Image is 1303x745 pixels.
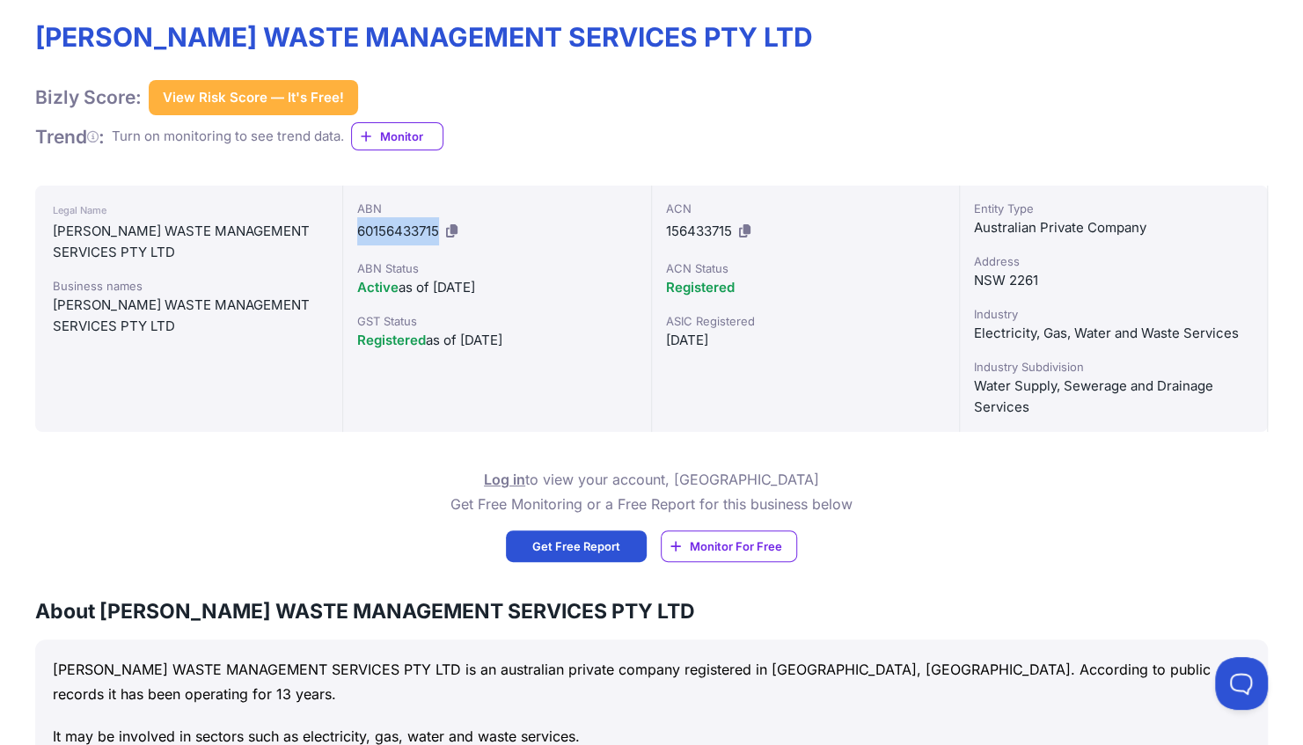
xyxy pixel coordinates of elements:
[35,21,813,53] h1: [PERSON_NAME] WASTE MANAGEMENT SERVICES PTY LTD
[1215,657,1268,710] iframe: Toggle Customer Support
[666,200,945,217] div: ACN
[690,537,782,555] span: Monitor For Free
[666,312,945,330] div: ASIC Registered
[53,277,325,295] div: Business names
[112,127,344,147] div: Turn on monitoring to see trend data.
[380,128,443,145] span: Monitor
[974,217,1253,238] div: Australian Private Company
[974,270,1253,291] div: NSW 2261
[484,471,525,488] a: Log in
[53,657,1250,706] p: [PERSON_NAME] WASTE MANAGEMENT SERVICES PTY LTD is an australian private company registered in [G...
[974,358,1253,376] div: Industry Subdivision
[666,279,735,296] span: Registered
[532,537,620,555] span: Get Free Report
[53,221,325,263] div: [PERSON_NAME] WASTE MANAGEMENT SERVICES PTY LTD
[506,530,647,562] a: Get Free Report
[357,223,439,239] span: 60156433715
[35,597,1268,625] h3: About [PERSON_NAME] WASTE MANAGEMENT SERVICES PTY LTD
[53,200,325,221] div: Legal Name
[357,330,636,351] div: as of [DATE]
[53,295,325,337] div: [PERSON_NAME] WASTE MANAGEMENT SERVICES PTY LTD
[357,259,636,277] div: ABN Status
[450,467,853,516] p: to view your account, [GEOGRAPHIC_DATA] Get Free Monitoring or a Free Report for this business below
[35,85,142,109] h1: Bizly Score:
[661,530,797,562] a: Monitor For Free
[351,122,443,150] a: Monitor
[357,332,426,348] span: Registered
[974,200,1253,217] div: Entity Type
[666,223,732,239] span: 156433715
[357,200,636,217] div: ABN
[149,80,358,115] button: View Risk Score — It's Free!
[974,305,1253,323] div: Industry
[974,376,1253,418] div: Water Supply, Sewerage and Drainage Services
[666,259,945,277] div: ACN Status
[357,279,399,296] span: Active
[357,312,636,330] div: GST Status
[666,330,945,351] div: [DATE]
[974,323,1253,344] div: Electricity, Gas, Water and Waste Services
[974,252,1253,270] div: Address
[357,277,636,298] div: as of [DATE]
[35,125,105,149] h1: Trend :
